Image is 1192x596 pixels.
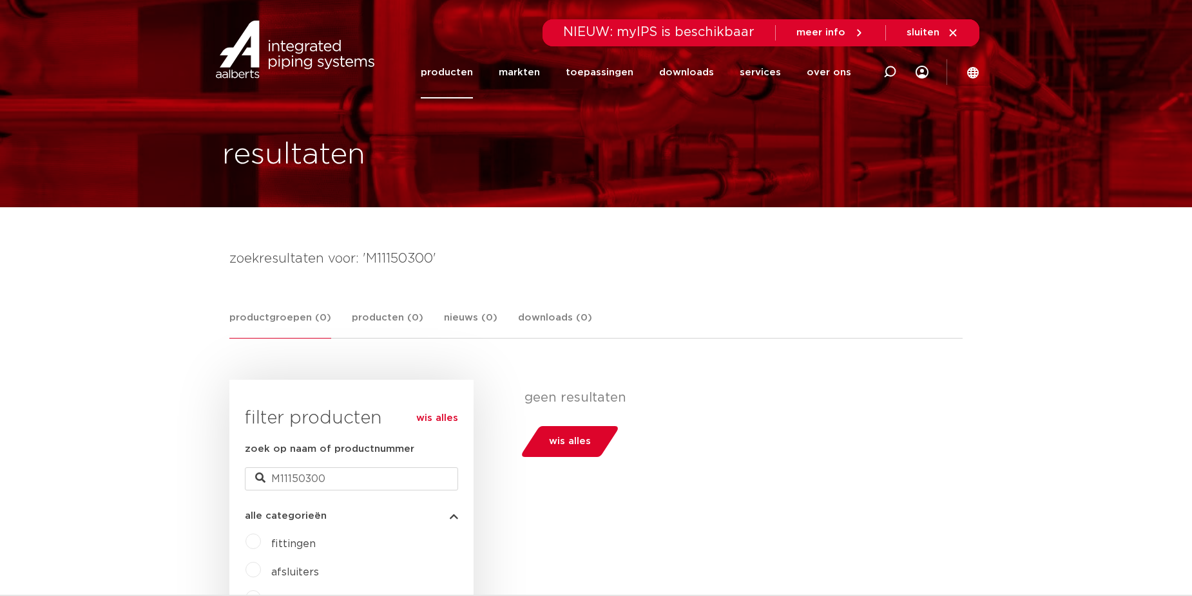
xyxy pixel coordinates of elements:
a: productgroepen (0) [229,310,331,339]
a: sluiten [907,27,959,39]
span: wis alles [549,431,591,452]
span: meer info [796,28,845,37]
a: downloads [659,46,714,98]
a: meer info [796,27,865,39]
nav: Menu [421,46,851,98]
a: producten (0) [352,310,423,338]
a: markten [499,46,540,98]
button: alle categorieën [245,511,458,521]
span: alle categorieën [245,511,327,521]
a: fittingen [271,539,316,549]
a: afsluiters [271,567,319,577]
a: downloads (0) [518,310,592,338]
input: zoeken [245,467,458,490]
span: sluiten [907,28,939,37]
div: my IPS [916,46,928,98]
a: services [740,46,781,98]
h4: zoekresultaten voor: 'M11150300' [229,248,963,269]
span: NIEUW: myIPS is beschikbaar [563,26,755,39]
a: over ons [807,46,851,98]
a: toepassingen [566,46,633,98]
label: zoek op naam of productnummer [245,442,414,457]
h3: filter producten [245,405,458,431]
a: wis alles [416,411,458,426]
p: geen resultaten [524,390,953,405]
a: nieuws (0) [444,310,497,338]
h1: resultaten [222,135,365,176]
a: producten [421,46,473,98]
